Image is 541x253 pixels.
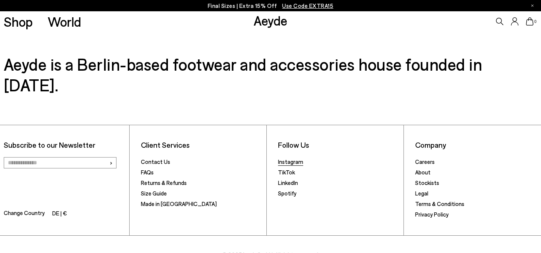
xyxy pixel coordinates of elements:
a: World [48,15,81,28]
span: Change Country [4,208,45,219]
a: Stockists [415,179,439,186]
h3: Aeyde is a Berlin-based footwear and accessories house founded in [DATE]. [4,54,537,95]
a: 0 [526,17,533,26]
a: Spotify [278,190,296,197]
a: Careers [415,158,435,165]
a: Terms & Conditions [415,200,464,207]
a: Contact Us [141,158,170,165]
a: About [415,169,431,176]
a: Size Guide [141,190,167,197]
li: Company [415,140,537,150]
a: Instagram [278,158,303,165]
li: Follow Us [278,140,400,150]
a: Aeyde [254,12,287,28]
a: Privacy Policy [415,211,449,218]
a: Shop [4,15,33,28]
a: Returns & Refunds [141,179,187,186]
a: FAQs [141,169,154,176]
a: Made in [GEOGRAPHIC_DATA] [141,200,217,207]
span: 0 [533,20,537,24]
p: Subscribe to our Newsletter [4,140,125,150]
a: LinkedIn [278,179,298,186]
span: › [109,157,113,168]
a: Legal [415,190,428,197]
li: Client Services [141,140,263,150]
span: Navigate to /collections/ss25-final-sizes [282,2,333,9]
li: DE | € [52,209,67,219]
p: Final Sizes | Extra 15% Off [208,1,334,11]
a: TikTok [278,169,295,176]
